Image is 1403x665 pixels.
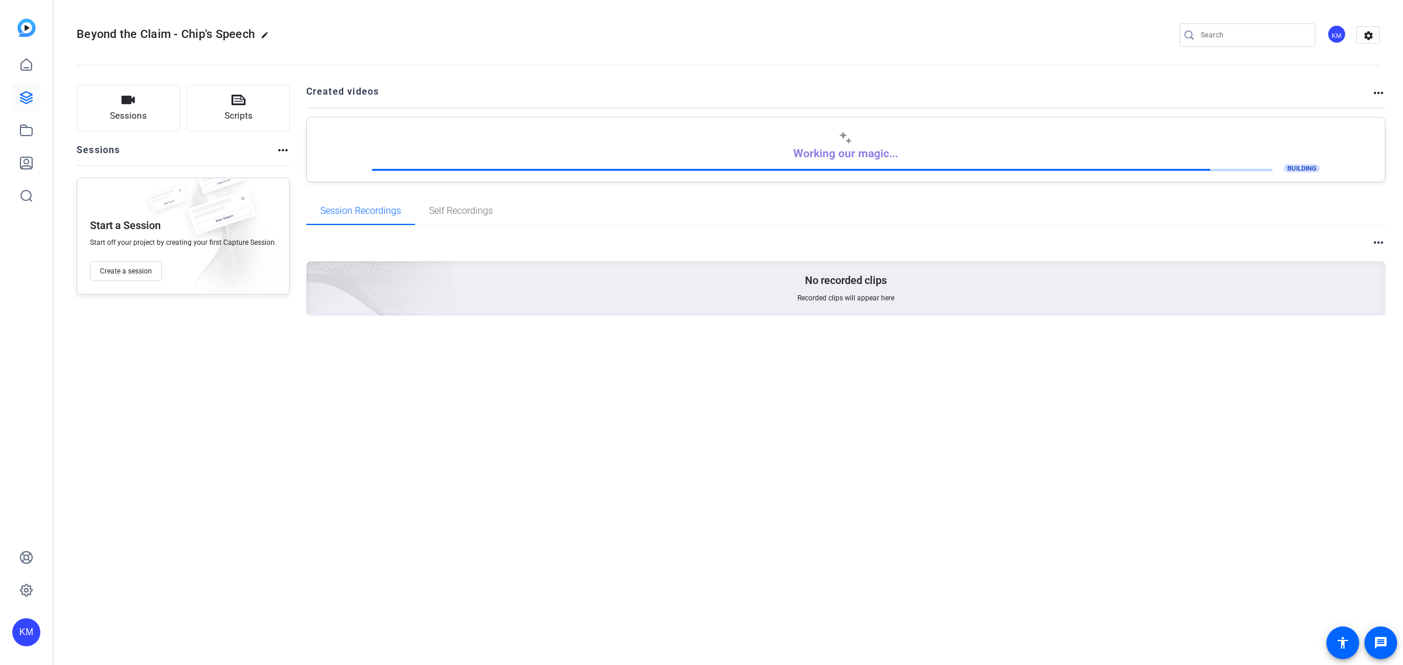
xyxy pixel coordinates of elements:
div: KM [1327,25,1346,44]
h2: Sessions [77,143,120,165]
img: fake-session.png [189,161,254,203]
h2: Created videos [306,85,1372,108]
img: fake-session.png [141,185,194,220]
img: embarkstudio-empty-session.png [170,175,284,300]
mat-icon: more_horiz [276,143,290,157]
span: Beyond the Claim - Chip's Speech [77,27,255,41]
p: No recorded clips [805,273,887,288]
span: Sessions [110,109,147,123]
button: Scripts [187,85,291,131]
button: Sessions [77,85,180,131]
ngx-avatar: Kathy McConnell [1327,25,1347,45]
input: Search [1201,28,1306,42]
mat-icon: message [1374,636,1388,650]
span: Self Recordings [429,206,493,216]
mat-icon: more_horiz [1371,86,1385,100]
button: Create a session [90,261,162,281]
img: fake-session.png [178,190,265,248]
span: Create a session [100,266,152,276]
img: blue-gradient.svg [18,19,36,37]
span: BUILDING [1284,164,1320,172]
span: Session Recordings [320,206,401,216]
div: KM [12,618,40,646]
mat-icon: more_horiz [1371,235,1385,250]
p: Start a Session [90,219,161,233]
span: Scripts [224,109,253,123]
span: Start off your project by creating your first Capture Session. [90,238,277,247]
span: Recorded clips will appear here [797,293,894,303]
img: embarkstudio-empty-session.png [175,146,454,399]
mat-icon: accessibility [1336,636,1350,650]
p: Working our magic... [793,147,898,160]
mat-icon: edit [261,31,275,45]
mat-icon: settings [1357,27,1380,44]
